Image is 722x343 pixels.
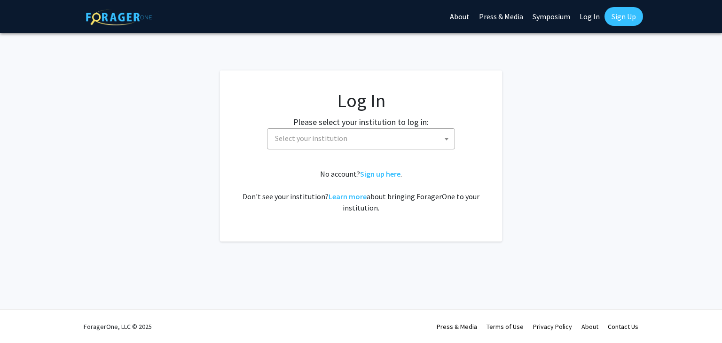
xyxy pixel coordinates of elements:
a: Press & Media [437,322,477,331]
span: Select your institution [275,133,347,143]
div: No account? . Don't see your institution? about bringing ForagerOne to your institution. [239,168,483,213]
a: Terms of Use [487,322,524,331]
a: Sign Up [604,7,643,26]
a: Privacy Policy [533,322,572,331]
span: Select your institution [271,129,455,148]
span: Select your institution [267,128,455,149]
h1: Log In [239,89,483,112]
a: Learn more about bringing ForagerOne to your institution [329,192,367,201]
div: ForagerOne, LLC © 2025 [84,310,152,343]
a: Contact Us [608,322,638,331]
label: Please select your institution to log in: [293,116,429,128]
img: ForagerOne Logo [86,9,152,25]
a: Sign up here [360,169,400,179]
a: About [581,322,598,331]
